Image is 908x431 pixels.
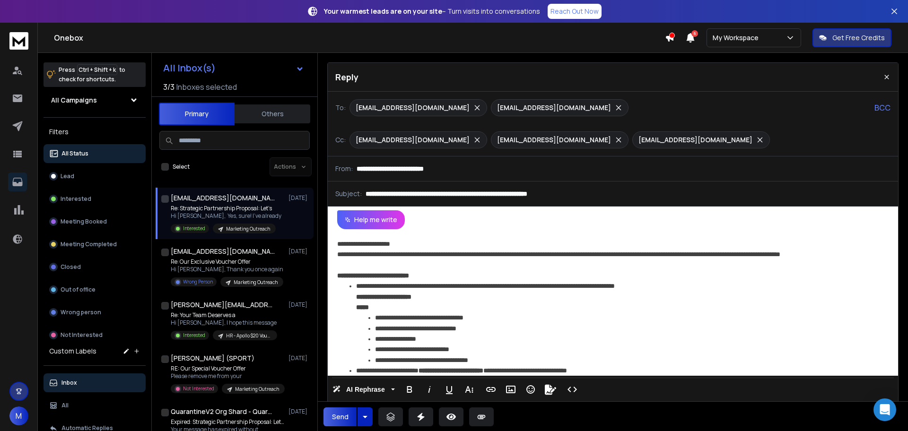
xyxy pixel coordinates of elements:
button: AI Rephrase [331,380,397,399]
button: Wrong person [44,303,146,322]
p: [EMAIL_ADDRESS][DOMAIN_NAME] [356,103,470,112]
p: From: [335,164,353,173]
p: To: [335,103,346,112]
h1: All Campaigns [51,95,97,105]
button: Primary [159,103,235,125]
p: Meeting Booked [61,218,107,225]
button: Out of office [44,280,146,299]
button: All Campaigns [44,91,146,110]
button: All [44,396,146,415]
h1: [EMAIL_ADDRESS][DOMAIN_NAME] +1 [171,193,275,203]
h3: Custom Labels [49,346,96,356]
button: Underline (Ctrl+U) [440,380,458,399]
p: Marketing Outreach [235,386,279,393]
p: [EMAIL_ADDRESS][DOMAIN_NAME] [356,135,470,145]
p: [DATE] [288,248,310,255]
p: Lead [61,172,74,180]
p: Closed [61,263,81,271]
p: Interested [61,195,91,203]
span: Ctrl + Shift + k [77,64,117,75]
button: Italic (Ctrl+I) [420,380,438,399]
button: Interested [44,190,146,208]
p: [DATE] [288,354,310,362]
p: All Status [61,150,88,157]
h1: Onebox [54,32,665,43]
p: Cc: [335,135,346,145]
h3: Inboxes selected [176,81,237,93]
p: Reach Out Now [550,7,599,16]
p: HR - Apollo $20 Voucher [226,332,271,339]
button: Get Free Credits [812,28,891,47]
p: Re: Your Team Deserves a [171,311,277,319]
p: [EMAIL_ADDRESS][DOMAIN_NAME] [638,135,752,145]
p: Please remove me from your [171,372,284,380]
h1: [EMAIL_ADDRESS][DOMAIN_NAME] [171,247,275,256]
h3: Filters [44,125,146,138]
p: – Turn visits into conversations [324,7,540,16]
p: Meeting Completed [61,241,117,248]
button: All Inbox(s) [156,59,312,78]
label: Select [173,163,190,171]
p: [EMAIL_ADDRESS][DOMAIN_NAME] [497,135,611,145]
button: Closed [44,258,146,276]
button: More Text [460,380,478,399]
button: Signature [541,380,559,399]
button: All Status [44,144,146,163]
p: Not Interested [61,331,103,339]
p: Press to check for shortcuts. [59,65,125,84]
button: Send [323,407,357,426]
button: Help me write [337,210,405,229]
button: Insert Image (Ctrl+P) [502,380,520,399]
p: Get Free Credits [832,33,885,43]
p: [EMAIL_ADDRESS][DOMAIN_NAME] [497,103,611,112]
p: BCC [874,102,891,113]
button: Others [235,103,310,124]
button: M [9,406,28,425]
p: Marketing Outreach [226,225,270,233]
img: logo [9,32,28,50]
p: Out of office [61,286,96,293]
div: Open Intercom Messenger [873,398,896,421]
p: [DATE] [288,301,310,309]
p: RE: Our Special Voucher Offer [171,365,284,372]
p: Interested [183,225,205,232]
p: All [61,402,69,409]
p: Hi [PERSON_NAME], I hope this message [171,319,277,327]
p: Wrong Person [183,278,213,285]
span: 3 / 3 [163,81,175,93]
p: Not Interested [183,385,214,392]
p: Marketing Outreach [234,279,278,286]
button: Meeting Completed [44,235,146,254]
p: Re: Strategic Partnership Proposal: Let’s [171,205,281,212]
button: Code View [563,380,581,399]
button: Emoticons [522,380,540,399]
h1: QuarantineV2 Org Shard - QuarantineOrgShard{D5FD6316-0A84-416F-8512-3E97EBAF9B1D} [171,407,275,416]
p: Hi [PERSON_NAME], Yes, sure! I’ve already [171,212,281,220]
p: Subject: [335,189,362,198]
p: Expired: Strategic Partnership Proposal: Let’s [171,418,284,426]
p: [DATE] [288,408,310,415]
button: Not Interested [44,326,146,345]
span: AI Rephrase [344,386,387,394]
span: 6 [691,30,698,37]
button: Bold (Ctrl+B) [401,380,419,399]
p: Hi [PERSON_NAME], Thank you once again [171,266,283,273]
h1: [PERSON_NAME] (SPORT) [171,353,254,363]
h1: All Inbox(s) [163,63,216,73]
p: [DATE] [288,194,310,202]
a: Reach Out Now [548,4,602,19]
p: Interested [183,332,205,339]
strong: Your warmest leads are on your site [324,7,442,16]
button: Lead [44,167,146,186]
p: Wrong person [61,309,101,316]
p: My Workspace [713,33,762,43]
p: Reply [335,70,358,84]
button: Insert Link (Ctrl+K) [482,380,500,399]
button: Inbox [44,373,146,392]
h1: [PERSON_NAME][EMAIL_ADDRESS][DOMAIN_NAME] [171,300,275,310]
button: Meeting Booked [44,212,146,231]
p: Re: Our Exclusive Voucher Offer [171,258,283,266]
p: Inbox [61,379,77,387]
